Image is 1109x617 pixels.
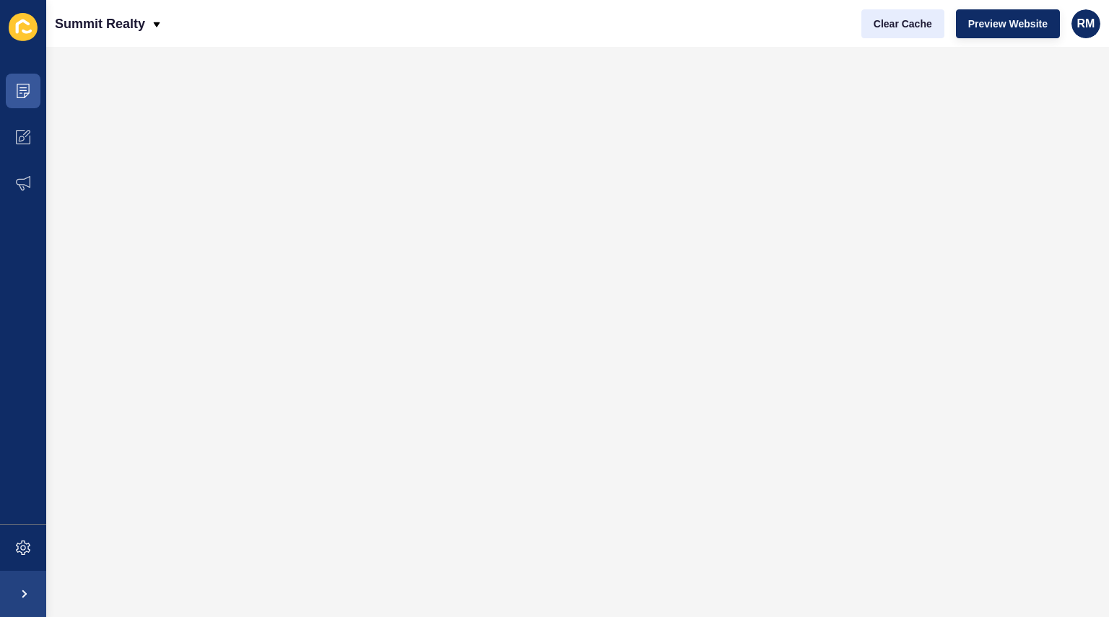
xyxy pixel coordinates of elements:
[956,9,1060,38] button: Preview Website
[55,6,145,42] p: Summit Realty
[861,9,944,38] button: Clear Cache
[874,17,932,31] span: Clear Cache
[968,17,1048,31] span: Preview Website
[1077,17,1095,31] span: RM
[46,47,1109,617] iframe: To enrich screen reader interactions, please activate Accessibility in Grammarly extension settings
